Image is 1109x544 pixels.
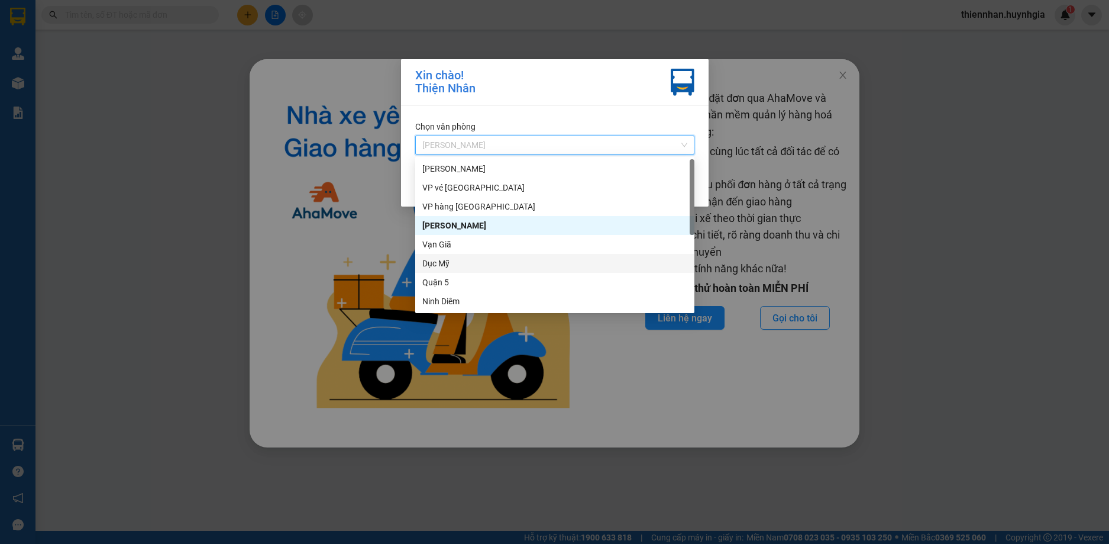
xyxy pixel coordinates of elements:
[415,197,694,216] div: VP hàng Nha Trang
[415,159,694,178] div: Phạm Ngũ Lão
[671,69,694,96] img: vxr-icon
[422,257,687,270] div: Dục Mỹ
[422,181,687,194] div: VP vé [GEOGRAPHIC_DATA]
[415,216,694,235] div: Diên Khánh
[415,254,694,273] div: Dục Mỹ
[415,273,694,292] div: Quận 5
[422,200,687,213] div: VP hàng [GEOGRAPHIC_DATA]
[422,219,687,232] div: [PERSON_NAME]
[422,238,687,251] div: Vạn Giã
[422,295,687,308] div: Ninh Diêm
[415,292,694,311] div: Ninh Diêm
[422,276,687,289] div: Quận 5
[415,120,694,133] div: Chọn văn phòng
[422,136,687,154] span: Diên Khánh
[415,178,694,197] div: VP vé Nha Trang
[415,69,476,96] div: Xin chào! Thiện Nhân
[422,162,687,175] div: [PERSON_NAME]
[415,235,694,254] div: Vạn Giã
